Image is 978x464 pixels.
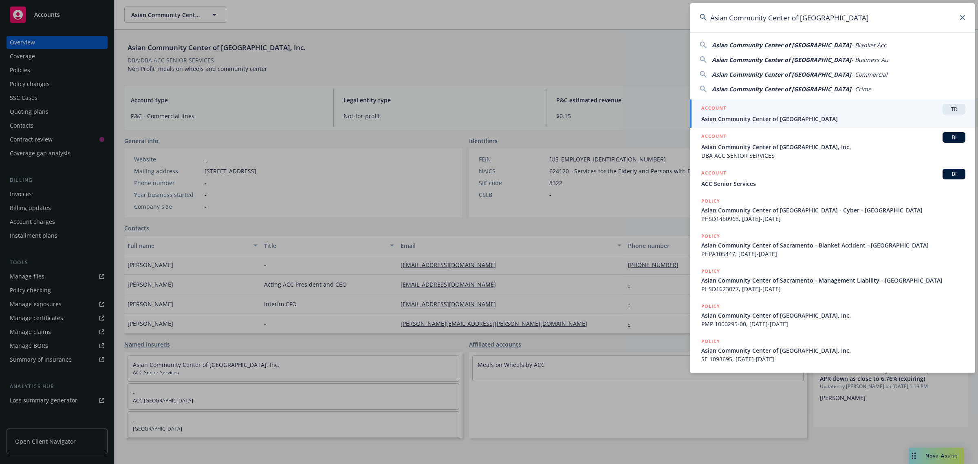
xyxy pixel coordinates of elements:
[701,115,965,123] span: Asian Community Center of [GEOGRAPHIC_DATA]
[851,71,888,78] span: - Commercial
[946,134,962,141] span: BI
[690,192,975,228] a: POLICYAsian Community Center of [GEOGRAPHIC_DATA] - Cyber - [GEOGRAPHIC_DATA]PHSD1450963, [DATE]-...
[701,285,965,293] span: PHSD1623077, [DATE]-[DATE]
[851,85,871,93] span: - Crime
[701,241,965,250] span: Asian Community Center of Sacramento - Blanket Accident - [GEOGRAPHIC_DATA]
[712,56,851,64] span: Asian Community Center of [GEOGRAPHIC_DATA]
[690,3,975,32] input: Search...
[946,106,962,113] span: TR
[712,85,851,93] span: Asian Community Center of [GEOGRAPHIC_DATA]
[712,71,851,78] span: Asian Community Center of [GEOGRAPHIC_DATA]
[701,355,965,363] span: SE 1093695, [DATE]-[DATE]
[690,298,975,333] a: POLICYAsian Community Center of [GEOGRAPHIC_DATA], Inc.PMP 1000295-00, [DATE]-[DATE]
[851,56,888,64] span: - Business Au
[701,206,965,214] span: Asian Community Center of [GEOGRAPHIC_DATA] - Cyber - [GEOGRAPHIC_DATA]
[701,337,720,345] h5: POLICY
[701,276,965,285] span: Asian Community Center of Sacramento - Management Liability - [GEOGRAPHIC_DATA]
[701,104,726,114] h5: ACCOUNT
[690,333,975,368] a: POLICYAsian Community Center of [GEOGRAPHIC_DATA], Inc.SE 1093695, [DATE]-[DATE]
[851,41,886,49] span: - Blanket Acc
[946,170,962,178] span: BI
[701,214,965,223] span: PHSD1450963, [DATE]-[DATE]
[701,179,965,188] span: ACC Senior Services
[690,128,975,164] a: ACCOUNTBIAsian Community Center of [GEOGRAPHIC_DATA], Inc.DBA ACC SENIOR SERVICES
[701,143,965,151] span: Asian Community Center of [GEOGRAPHIC_DATA], Inc.
[701,267,720,275] h5: POLICY
[701,250,965,258] span: PHPA105447, [DATE]-[DATE]
[701,320,965,328] span: PMP 1000295-00, [DATE]-[DATE]
[701,302,720,310] h5: POLICY
[701,232,720,240] h5: POLICY
[701,346,965,355] span: Asian Community Center of [GEOGRAPHIC_DATA], Inc.
[690,164,975,192] a: ACCOUNTBIACC Senior Services
[690,228,975,263] a: POLICYAsian Community Center of Sacramento - Blanket Accident - [GEOGRAPHIC_DATA]PHPA105447, [DAT...
[701,197,720,205] h5: POLICY
[701,169,726,179] h5: ACCOUNT
[690,99,975,128] a: ACCOUNTTRAsian Community Center of [GEOGRAPHIC_DATA]
[690,263,975,298] a: POLICYAsian Community Center of Sacramento - Management Liability - [GEOGRAPHIC_DATA]PHSD1623077,...
[701,311,965,320] span: Asian Community Center of [GEOGRAPHIC_DATA], Inc.
[701,132,726,142] h5: ACCOUNT
[701,151,965,160] span: DBA ACC SENIOR SERVICES
[712,41,851,49] span: Asian Community Center of [GEOGRAPHIC_DATA]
